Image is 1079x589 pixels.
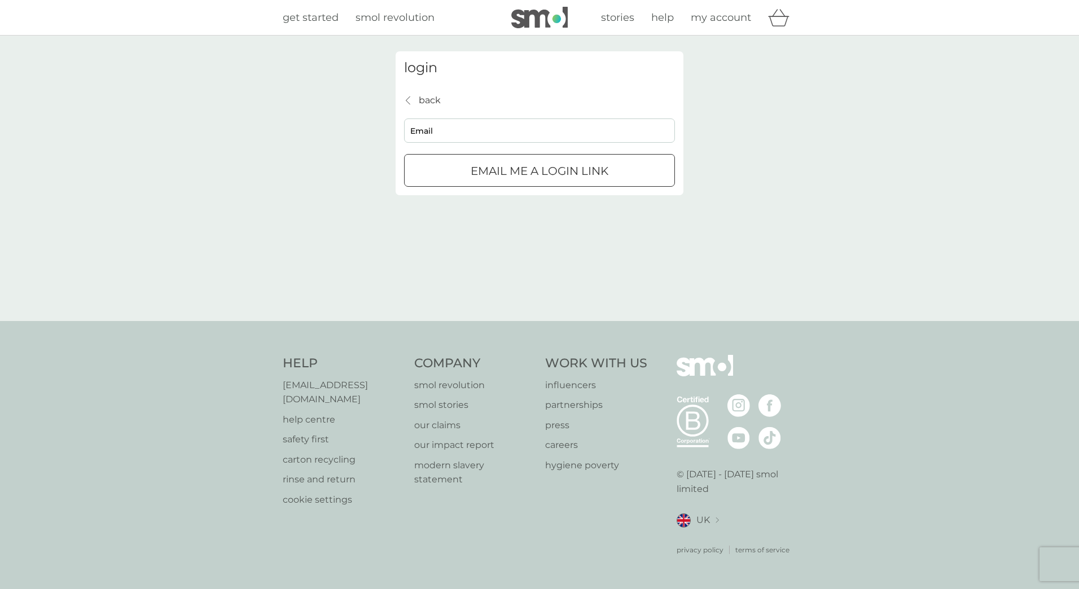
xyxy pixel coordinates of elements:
a: hygiene poverty [545,458,647,473]
span: smol revolution [356,11,435,24]
a: smol revolution [356,10,435,26]
a: get started [283,10,339,26]
a: rinse and return [283,472,403,487]
a: modern slavery statement [414,458,534,487]
img: UK flag [677,513,691,528]
a: my account [691,10,751,26]
a: smol stories [414,398,534,412]
p: back [419,93,441,108]
a: careers [545,438,647,452]
a: privacy policy [677,544,723,555]
a: cookie settings [283,493,403,507]
a: influencers [545,378,647,393]
img: visit the smol Instagram page [727,394,750,417]
a: smol revolution [414,378,534,393]
button: Email me a login link [404,154,675,187]
img: smol [511,7,568,28]
h3: login [404,60,675,76]
img: smol [677,355,733,393]
img: visit the smol Facebook page [758,394,781,417]
a: help centre [283,412,403,427]
h4: Company [414,355,534,372]
span: help [651,11,674,24]
a: terms of service [735,544,789,555]
span: stories [601,11,634,24]
a: safety first [283,432,403,447]
img: visit the smol Youtube page [727,427,750,449]
h4: Help [283,355,403,372]
a: our claims [414,418,534,433]
span: my account [691,11,751,24]
span: UK [696,513,710,528]
p: © [DATE] - [DATE] smol limited [677,467,797,496]
a: our impact report [414,438,534,452]
a: press [545,418,647,433]
img: select a new location [716,517,719,524]
a: help [651,10,674,26]
p: Email me a login link [471,162,608,180]
a: partnerships [545,398,647,412]
a: stories [601,10,634,26]
a: [EMAIL_ADDRESS][DOMAIN_NAME] [283,378,403,407]
div: basket [768,6,796,29]
span: get started [283,11,339,24]
a: carton recycling [283,452,403,467]
h4: Work With Us [545,355,647,372]
img: visit the smol Tiktok page [758,427,781,449]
